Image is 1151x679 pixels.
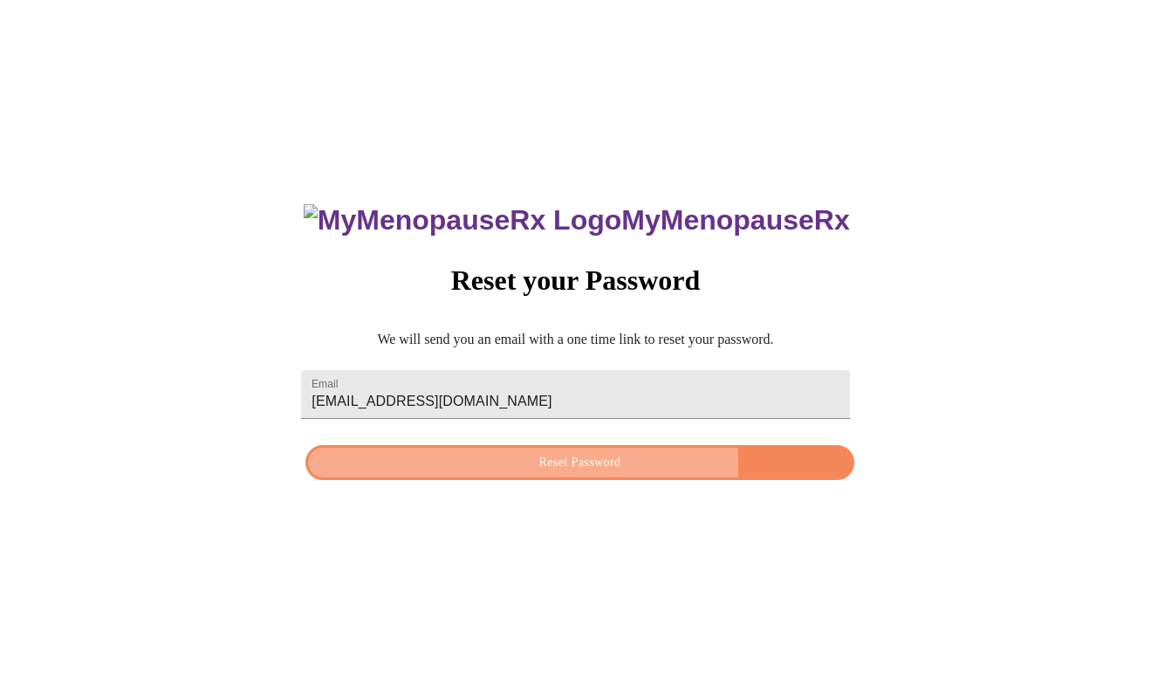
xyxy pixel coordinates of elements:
[325,452,833,474] span: Reset Password
[305,445,853,481] button: Reset Password
[304,204,621,237] img: MyMenopauseRx Logo
[304,204,850,237] h3: MyMenopauseRx
[301,264,849,297] h3: Reset your Password
[301,332,849,347] p: We will send you an email with a one time link to reset your password.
